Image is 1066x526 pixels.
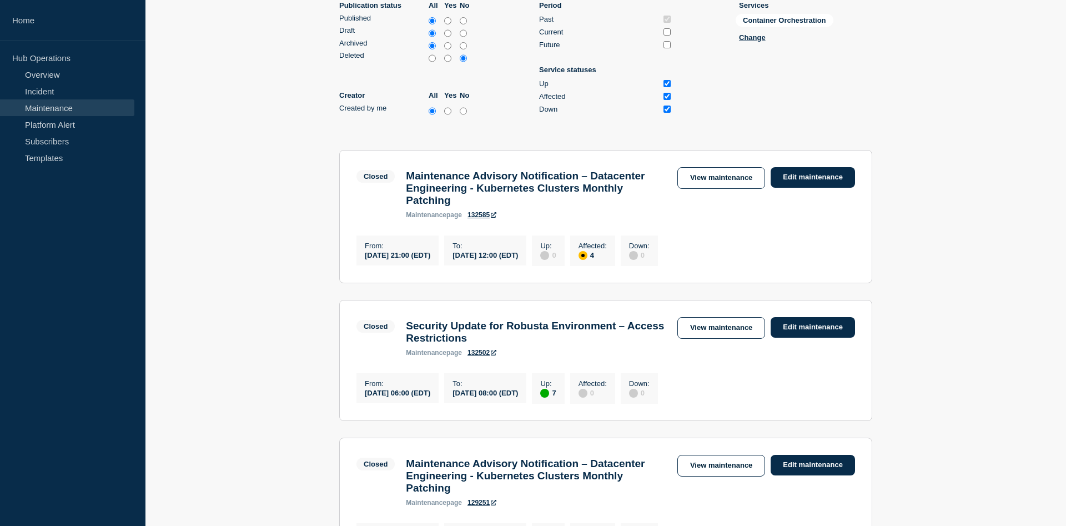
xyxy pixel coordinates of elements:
p: From : [365,242,430,250]
div: Published [339,14,426,22]
div: affected [579,251,587,260]
input: yes [444,53,451,64]
div: Closed [364,322,388,330]
a: 132585 [467,211,496,219]
p: Up : [540,379,556,388]
input: Down [663,106,671,113]
label: No [460,91,472,99]
h3: Maintenance Advisory Notification – Datacenter Engineering - Kubernetes Clusters Monthly Patching [406,170,666,207]
input: no [460,28,467,39]
div: 0 [579,388,607,398]
span: Container Orchestration [736,14,833,27]
div: disabled [579,389,587,398]
p: Down : [629,379,650,388]
p: Service statuses [539,66,672,74]
p: Affected : [579,242,607,250]
h3: Maintenance Advisory Notification – Datacenter Engineering - Kubernetes Clusters Monthly Patching [406,458,666,494]
input: yes [444,106,451,117]
p: Period [539,1,672,9]
input: yes [444,41,451,52]
p: Up : [540,242,556,250]
div: Down [539,105,659,113]
a: 132502 [467,349,496,357]
a: View maintenance [677,167,765,189]
div: published [339,14,472,27]
h3: Security Update for Robusta Environment – Access Restrictions [406,320,666,344]
button: Change [739,33,766,42]
div: 0 [540,250,556,260]
div: 7 [540,388,556,398]
a: Edit maintenance [771,167,855,188]
div: draft [339,26,472,39]
p: Down : [629,242,650,250]
p: page [406,499,462,507]
label: No [460,1,472,9]
div: Closed [364,172,388,181]
input: no [460,53,467,64]
div: disabled [629,389,638,398]
div: Up [539,79,659,88]
p: To : [452,379,518,388]
span: maintenance [406,349,446,357]
input: yes [444,28,451,39]
div: disabled [629,251,638,260]
label: All [429,91,441,99]
input: Current [663,28,671,36]
p: Creator [339,91,426,99]
p: To : [452,242,518,250]
label: Yes [444,1,457,9]
div: createdByMe [339,104,472,117]
div: Deleted [339,51,426,59]
div: 0 [629,250,650,260]
div: archived [339,39,472,52]
p: page [406,349,462,357]
p: page [406,211,462,219]
p: Services [739,1,872,9]
a: View maintenance [677,317,765,339]
div: Draft [339,26,426,34]
div: [DATE] 06:00 (EDT) [365,388,430,397]
div: up [540,389,549,398]
div: Past [539,15,659,23]
div: Closed [364,460,388,468]
input: no [460,106,467,117]
div: Affected [539,92,659,101]
div: [DATE] 12:00 (EDT) [452,250,518,259]
input: Affected [663,93,671,100]
label: All [429,1,441,9]
div: Future [539,41,659,49]
label: Yes [444,91,457,99]
a: View maintenance [677,455,765,477]
p: From : [365,379,430,388]
div: [DATE] 21:00 (EDT) [365,250,430,259]
a: 129251 [467,499,496,507]
input: all [429,28,436,39]
a: Edit maintenance [771,455,855,475]
span: maintenance [406,499,446,507]
input: Up [663,80,671,87]
div: Current [539,28,659,36]
input: no [460,41,467,52]
div: Created by me [339,104,426,112]
input: no [460,16,467,27]
div: 0 [629,388,650,398]
p: Affected : [579,379,607,388]
input: all [429,16,436,27]
div: Archived [339,39,426,47]
div: disabled [540,251,549,260]
div: [DATE] 08:00 (EDT) [452,388,518,397]
div: deleted [339,51,472,64]
input: Past [663,16,671,23]
input: Future [663,41,671,48]
a: Edit maintenance [771,317,855,338]
div: 4 [579,250,607,260]
input: all [429,106,436,117]
input: all [429,41,436,52]
input: yes [444,16,451,27]
span: maintenance [406,211,446,219]
p: Publication status [339,1,426,9]
input: all [429,53,436,64]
